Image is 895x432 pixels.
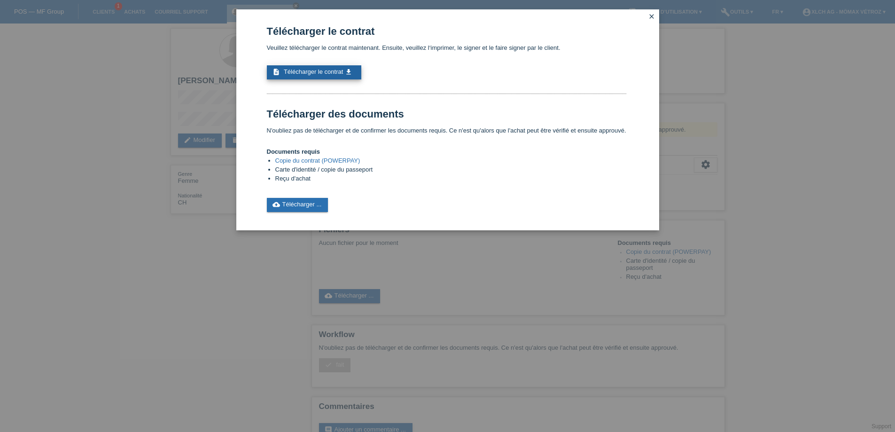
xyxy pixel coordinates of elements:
h1: Télécharger des documents [267,108,626,120]
span: Télécharger le contrat [284,68,343,75]
a: Copie du contrat (POWERPAY) [275,157,360,164]
i: close [648,13,655,20]
h4: Documents requis [267,148,626,155]
p: Veuillez télécharger le contrat maintenant. Ensuite, veuillez l‘imprimer, le signer et le faire s... [267,44,626,51]
h1: Télécharger le contrat [267,25,626,37]
i: description [272,68,280,76]
i: cloud_upload [272,201,280,208]
a: close [646,12,658,23]
a: cloud_uploadTélécharger ... [267,198,328,212]
p: N'oubliez pas de télécharger et de confirmer les documents requis. Ce n'est qu'alors que l'achat ... [267,127,626,134]
li: Reçu d'achat [275,175,626,184]
a: description Télécharger le contrat get_app [267,65,361,79]
li: Carte d'identité / copie du passeport [275,166,626,175]
i: get_app [345,68,352,76]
